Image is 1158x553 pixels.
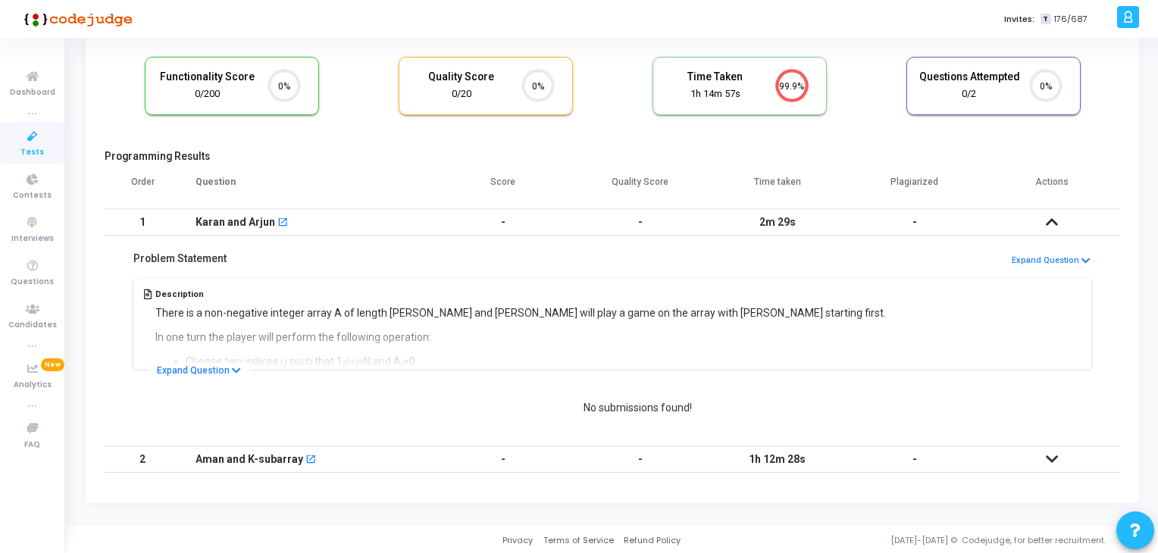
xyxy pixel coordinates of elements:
h5: Description [155,289,886,299]
button: Expand Question [1011,254,1091,268]
td: - [571,209,709,236]
div: [DATE]-[DATE] © Codejudge, for better recruitment. [681,534,1139,547]
span: Contests [13,189,52,202]
th: Actions [983,167,1120,209]
div: 0/200 [157,87,258,102]
td: - [571,446,709,473]
h5: Functionality Score [157,70,258,83]
th: Plagiarized [846,167,983,209]
h5: Time Taken [665,70,766,83]
td: 1 [105,209,180,236]
span: New [41,358,64,371]
span: 176/687 [1054,13,1088,26]
th: Question [180,167,434,209]
h5: Problem Statement [133,252,227,265]
span: Questions [11,276,54,289]
mat-icon: open_in_new [305,455,316,466]
td: - [434,209,571,236]
a: Refund Policy [624,534,681,547]
span: Candidates [8,319,57,332]
mat-icon: open_in_new [277,218,288,229]
div: 1h 14m 57s [665,87,766,102]
div: 0/20 [411,87,512,102]
img: logo [19,4,133,34]
span: Analytics [14,379,52,392]
h5: Quality Score [411,70,512,83]
div: No submissions found! [130,395,1145,420]
div: Aman and K-subarray [196,447,303,472]
h5: Questions Attempted [919,70,1020,83]
span: T [1041,14,1050,25]
button: Expand Question [149,363,249,378]
span: - [912,453,917,465]
a: Privacy [502,534,533,547]
h5: Programming Results [105,150,1120,163]
span: - [912,216,917,228]
span: Tests [20,146,44,159]
td: 2m 29s [709,209,846,236]
td: 1h 12m 28s [709,446,846,473]
td: 2 [105,446,180,473]
th: Score [434,167,571,209]
a: Terms of Service [543,534,614,547]
label: Invites: [1004,13,1034,26]
p: There is a non-negative integer array A of length [PERSON_NAME] and [PERSON_NAME] will play a gam... [155,305,886,321]
span: Dashboard [10,86,55,99]
th: Time taken [709,167,846,209]
div: Karan and Arjun [196,210,275,235]
span: Interviews [11,233,54,245]
span: FAQ [24,439,40,451]
div: 0/2 [919,87,1020,102]
th: Quality Score [571,167,709,209]
td: - [434,446,571,473]
th: Order [105,167,180,209]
